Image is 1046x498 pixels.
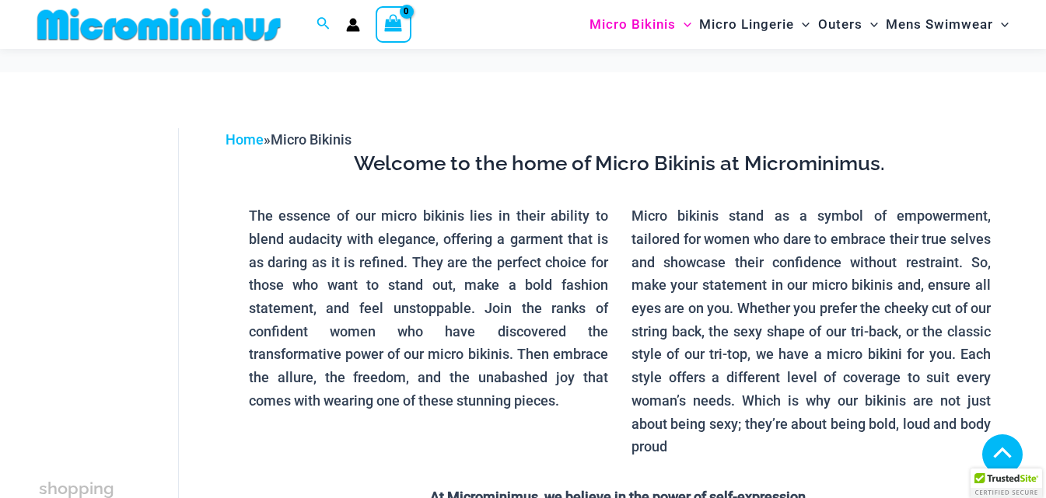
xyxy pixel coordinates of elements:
[971,468,1042,498] div: TrustedSite Certified
[317,15,331,34] a: Search icon link
[794,5,810,44] span: Menu Toggle
[586,5,695,44] a: Micro BikinisMenu ToggleMenu Toggle
[226,131,264,148] a: Home
[31,7,287,42] img: MM SHOP LOGO FLAT
[676,5,691,44] span: Menu Toggle
[699,5,794,44] span: Micro Lingerie
[589,5,676,44] span: Micro Bikinis
[818,5,862,44] span: Outers
[39,479,114,498] span: shopping
[346,18,360,32] a: Account icon link
[862,5,878,44] span: Menu Toggle
[695,5,813,44] a: Micro LingerieMenu ToggleMenu Toggle
[376,6,411,42] a: View Shopping Cart, empty
[271,131,352,148] span: Micro Bikinis
[226,131,352,148] span: »
[237,151,1002,177] h3: Welcome to the home of Micro Bikinis at Microminimus.
[249,204,608,412] p: The essence of our micro bikinis lies in their ability to blend audacity with elegance, offering ...
[993,5,1009,44] span: Menu Toggle
[631,204,991,458] p: Micro bikinis stand as a symbol of empowerment, tailored for women who dare to embrace their true...
[39,116,179,427] iframe: TrustedSite Certified
[583,2,1015,47] nav: Site Navigation
[886,5,993,44] span: Mens Swimwear
[882,5,1013,44] a: Mens SwimwearMenu ToggleMenu Toggle
[814,5,882,44] a: OutersMenu ToggleMenu Toggle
